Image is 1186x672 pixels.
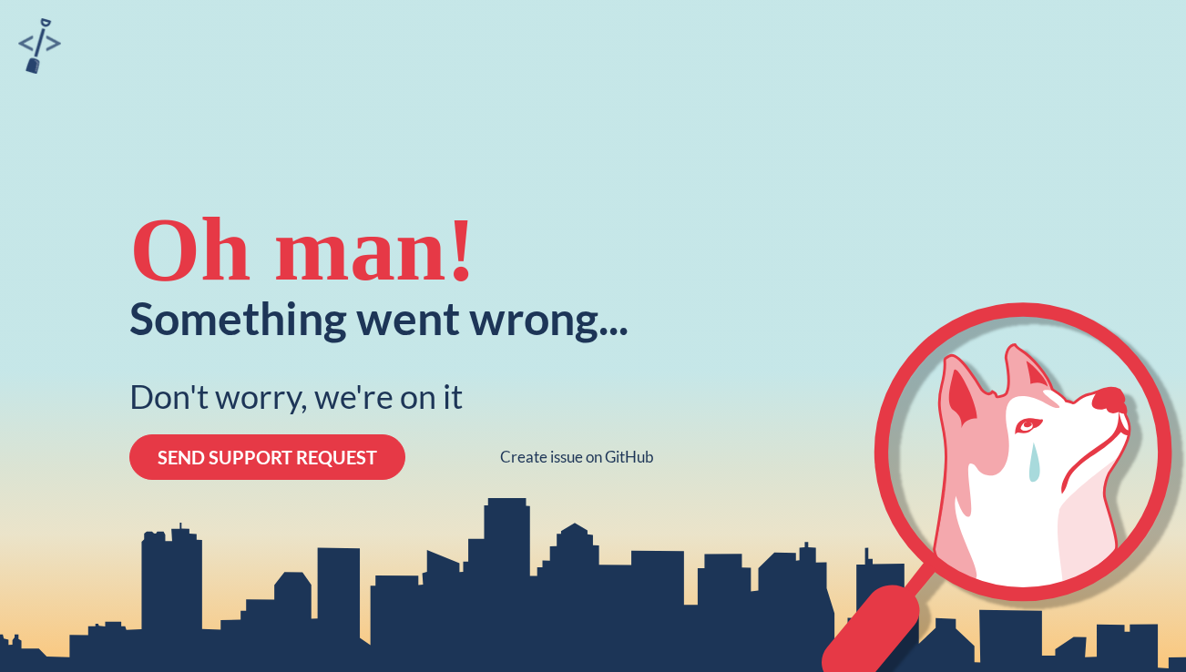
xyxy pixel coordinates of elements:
[129,434,405,480] button: SEND SUPPORT REQUEST
[129,377,463,416] div: Don't worry, we're on it
[129,204,476,295] div: Oh man!
[500,448,654,466] a: Create issue on GitHub
[18,18,61,74] img: sandbox logo
[18,18,61,79] a: sandbox logo
[129,295,629,341] div: Something went wrong...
